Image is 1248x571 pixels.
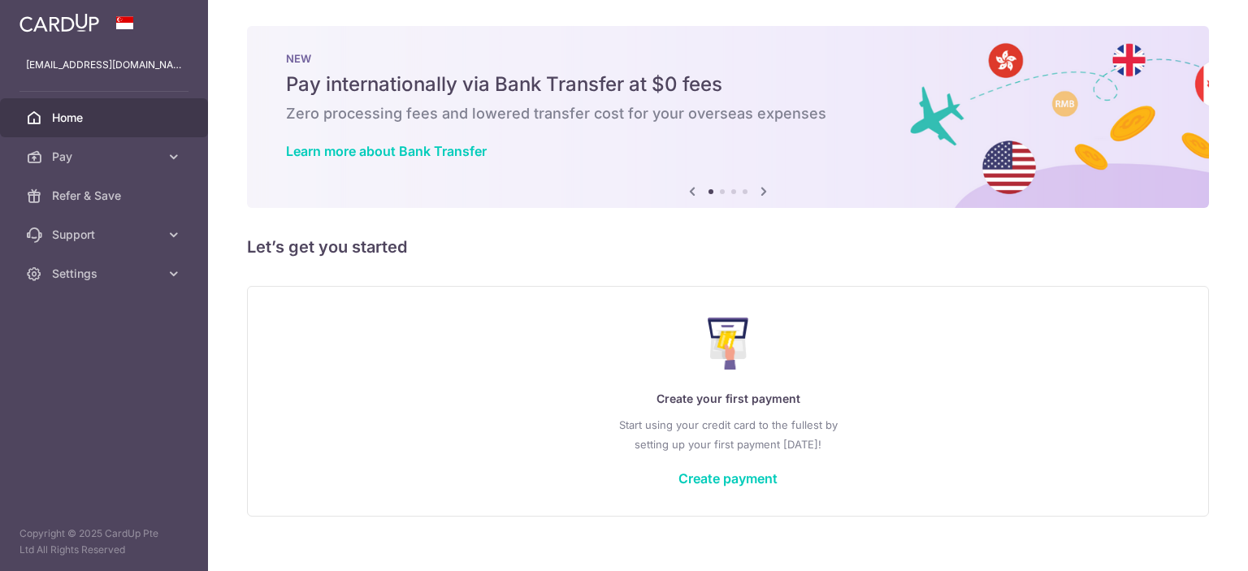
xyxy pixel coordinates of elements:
a: Learn more about Bank Transfer [286,143,487,159]
p: NEW [286,52,1170,65]
span: Home [52,110,159,126]
img: Bank transfer banner [247,26,1209,208]
a: Create payment [678,470,778,487]
span: Refer & Save [52,188,159,204]
span: Settings [52,266,159,282]
h6: Zero processing fees and lowered transfer cost for your overseas expenses [286,104,1170,123]
img: CardUp [19,13,99,32]
p: [EMAIL_ADDRESS][DOMAIN_NAME] [26,57,182,73]
p: Start using your credit card to the fullest by setting up your first payment [DATE]! [280,415,1176,454]
h5: Pay internationally via Bank Transfer at $0 fees [286,71,1170,97]
h5: Let’s get you started [247,234,1209,260]
img: Make Payment [708,318,749,370]
p: Create your first payment [280,389,1176,409]
span: Pay [52,149,159,165]
span: Support [52,227,159,243]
